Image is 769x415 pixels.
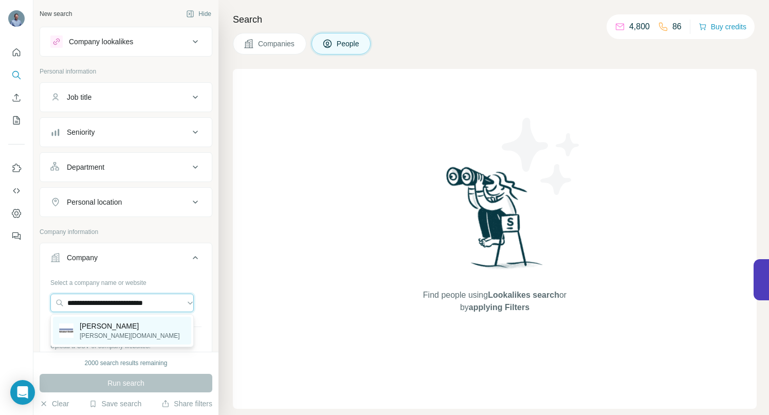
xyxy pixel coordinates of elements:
div: Personal location [67,197,122,207]
button: Buy credits [699,20,746,34]
div: 2000 search results remaining [85,358,168,368]
p: [PERSON_NAME][DOMAIN_NAME] [80,331,180,340]
button: Clear [40,399,69,409]
button: Use Surfe API [8,182,25,200]
button: Job title [40,85,212,110]
div: Department [67,162,104,172]
p: [PERSON_NAME] [80,321,180,331]
h4: Search [233,12,757,27]
img: Schubert [59,323,74,338]
p: Personal information [40,67,212,76]
p: 4,800 [629,21,650,33]
button: Personal location [40,190,212,214]
span: People [337,39,360,49]
div: Select a company name or website [50,274,202,287]
div: Seniority [67,127,95,137]
button: Share filters [161,399,212,409]
button: Seniority [40,120,212,145]
div: Company lookalikes [69,37,133,47]
button: Company lookalikes [40,29,212,54]
img: Avatar [8,10,25,27]
button: Department [40,155,212,179]
p: Company information [40,227,212,237]
span: Companies [258,39,296,49]
div: Job title [67,92,91,102]
img: Surfe Illustration - Woman searching with binoculars [442,164,548,279]
span: Lookalikes search [488,291,559,299]
p: 86 [672,21,682,33]
button: Enrich CSV [8,88,25,107]
div: New search [40,9,72,19]
span: applying Filters [469,303,529,312]
button: Company [40,245,212,274]
span: Find people using or by [412,289,577,314]
img: Surfe Illustration - Stars [495,110,588,203]
button: Search [8,66,25,84]
button: Save search [89,399,141,409]
div: Company [67,252,98,263]
button: Use Surfe on LinkedIn [8,159,25,177]
div: Open Intercom Messenger [10,380,35,405]
p: Your list is private and won't be saved or shared. [50,351,202,360]
button: Feedback [8,227,25,245]
button: My lists [8,111,25,130]
button: Dashboard [8,204,25,223]
button: Hide [179,6,218,22]
button: Quick start [8,43,25,62]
